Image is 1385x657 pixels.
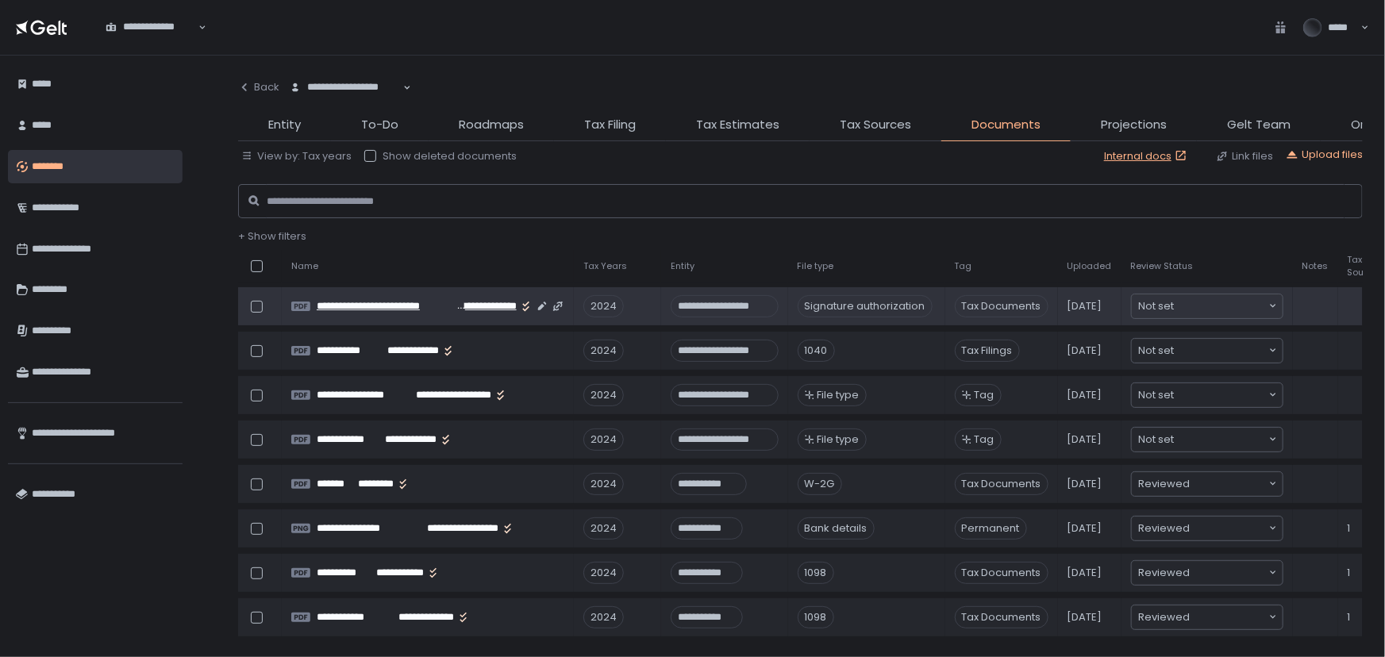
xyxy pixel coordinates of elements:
[583,428,624,451] div: 2024
[975,388,995,402] span: Tag
[1068,344,1102,358] span: [DATE]
[583,606,624,628] div: 2024
[1132,383,1283,407] div: Search for option
[583,562,624,584] div: 2024
[583,384,624,406] div: 2024
[1227,116,1291,134] span: Gelt Team
[268,116,301,134] span: Entity
[1068,610,1102,624] span: [DATE]
[1175,298,1268,314] input: Search for option
[1068,388,1102,402] span: [DATE]
[798,562,834,584] div: 1098
[1139,565,1191,581] span: Reviewed
[1348,521,1351,536] span: 1
[238,229,306,244] button: + Show filters
[279,71,411,105] div: Search for option
[241,149,352,163] button: View by: Tax years
[1132,472,1283,496] div: Search for option
[1175,432,1268,448] input: Search for option
[1175,387,1268,403] input: Search for option
[798,606,834,628] div: 1098
[1068,299,1102,313] span: [DATE]
[798,340,835,362] div: 1040
[1132,605,1283,629] div: Search for option
[1191,476,1268,492] input: Search for option
[696,116,779,134] span: Tax Estimates
[798,295,933,317] div: Signature authorization
[1175,343,1268,359] input: Search for option
[583,295,624,317] div: 2024
[583,260,627,272] span: Tax Years
[1068,566,1102,580] span: [DATE]
[818,388,860,402] span: File type
[1139,609,1191,625] span: Reviewed
[1191,609,1268,625] input: Search for option
[1139,476,1191,492] span: Reviewed
[1348,566,1351,580] span: 1
[818,432,860,447] span: File type
[1216,149,1273,163] button: Link files
[238,71,279,103] button: Back
[955,517,1027,540] span: Permanent
[95,11,206,44] div: Search for option
[1132,517,1283,540] div: Search for option
[1139,387,1175,403] span: Not set
[1348,254,1379,278] span: Tax Source
[583,517,624,540] div: 2024
[1132,294,1283,318] div: Search for option
[291,260,318,272] span: Name
[290,94,402,110] input: Search for option
[1139,343,1175,359] span: Not set
[583,473,624,495] div: 2024
[975,432,995,447] span: Tag
[798,517,875,540] div: Bank details
[584,116,636,134] span: Tax Filing
[1348,610,1351,624] span: 1
[1101,116,1167,134] span: Projections
[1132,428,1283,451] div: Search for option
[1068,432,1102,447] span: [DATE]
[1131,260,1194,272] span: Review Status
[1191,521,1268,536] input: Search for option
[583,340,624,362] div: 2024
[1302,260,1329,272] span: Notes
[798,473,842,495] div: W-2G
[671,260,694,272] span: Entity
[955,562,1048,584] span: Tax Documents
[459,116,524,134] span: Roadmaps
[361,116,398,134] span: To-Do
[1286,148,1363,162] button: Upload files
[106,34,197,50] input: Search for option
[798,260,834,272] span: File type
[1132,561,1283,585] div: Search for option
[955,340,1020,362] span: Tax Filings
[1068,477,1102,491] span: [DATE]
[1068,260,1112,272] span: Uploaded
[955,295,1048,317] span: Tax Documents
[1139,298,1175,314] span: Not set
[1191,565,1268,581] input: Search for option
[1068,521,1102,536] span: [DATE]
[955,606,1048,628] span: Tax Documents
[1104,149,1191,163] a: Internal docs
[238,80,279,94] div: Back
[971,116,1041,134] span: Documents
[1139,432,1175,448] span: Not set
[1139,521,1191,536] span: Reviewed
[1132,339,1283,363] div: Search for option
[840,116,911,134] span: Tax Sources
[955,473,1048,495] span: Tax Documents
[955,260,972,272] span: Tag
